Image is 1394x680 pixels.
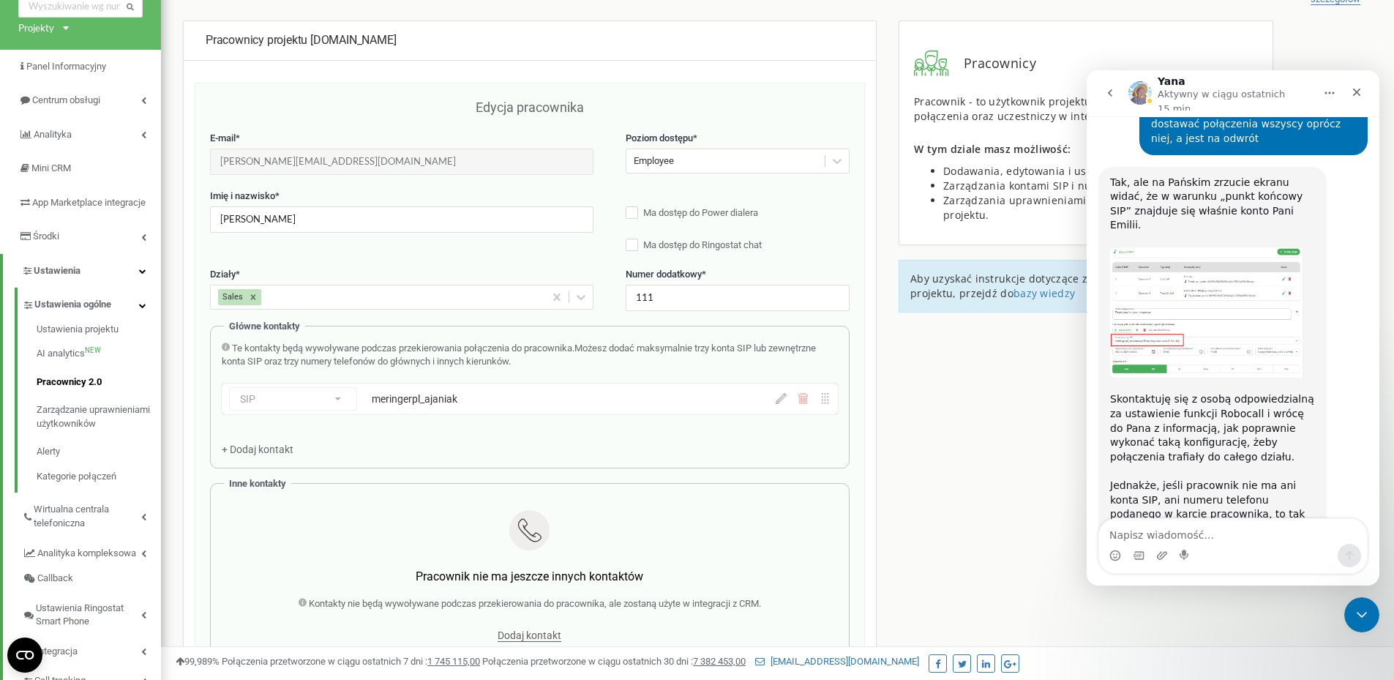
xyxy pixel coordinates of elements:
[12,97,281,505] div: Yana mówi…
[37,438,161,466] a: Alerty
[210,132,236,143] span: E-mail
[626,132,693,143] span: Poziom dostępu
[37,368,161,397] a: Pracownicy 2.0
[37,396,161,438] a: Zarządzanie uprawnieniami użytkowników
[34,129,72,140] span: Analityka
[206,33,307,47] span: Pracownicy projektu
[22,493,161,536] a: Wirtualna centrala telefoniczna
[914,142,1071,156] span: W tym dziale masz możliwość:
[910,272,1218,300] span: Aby uzyskać instrukcje dotyczące zarządzania pracownikami projektu, przejdź do
[1013,286,1075,300] a: bazy wiedzy
[914,94,1234,123] span: Pracownik - to użytkownik projektu, który wykonuje i przyjmuje połączenia oraz uczestniczy w inte...
[210,190,275,201] span: Imię i nazwisko
[23,322,228,408] div: Skontaktuję się z osobą odpowiedzialną za ustawienie funkcji Robocall i wrócę do Pana z informacj...
[31,162,71,173] span: Mini CRM
[22,566,161,591] a: Callback
[22,591,161,635] a: Ustawienia Ringostat Smart Phone
[943,164,1243,178] span: Dodawania, edytowania i usuwania pracowników projektu;
[12,97,240,504] div: Tak, ale na Pańskim zrzucie ekranu widać, że w warunku „punkt końcowy SIP” znajduje się właśnie k...
[949,54,1036,73] span: Pracownicy
[18,21,54,35] div: Projekty
[416,569,643,583] span: Pracownik nie ma jeszcze innych kontaktów
[12,449,280,474] textarea: Napisz wiadomość...
[37,323,161,340] a: Ustawienia projektu
[32,197,146,208] span: App Marketplace integracje
[23,479,34,491] button: Selektor emotek
[32,94,100,105] span: Centrum obsługi
[309,598,761,609] span: Kontakty nie będą wywoływane podczas przekierowania do pracownika, ale zostaną użyte w integracji...
[229,321,300,332] span: Główne kontakty
[36,602,141,629] span: Ustawienia Ringostat Smart Phone
[222,656,480,667] span: Połączenia przetworzone w ciągu ostatnich 7 dni :
[46,479,58,491] button: Selektor plików GIF
[222,384,838,414] div: SIPmeringerpl_ajaniak
[37,466,161,484] a: Kategorie połączeń
[23,408,228,495] div: Jednakże, jeśli pracownik nie ma ani konta SIP, ani numeru telefonu podanego w karcie pracownika,...
[33,231,59,242] span: Środki
[372,392,678,406] div: meringerpl_ajaniak
[23,105,228,177] div: Tak, ale na Pańskim zrzucie ekranu widać, że w warunku „punkt końcowy SIP” znajduje się właśnie k...
[755,656,919,667] a: [EMAIL_ADDRESS][DOMAIN_NAME]
[206,32,854,49] div: [DOMAIN_NAME]
[1344,597,1379,632] iframe: Intercom live chat
[626,269,702,280] span: Numer dodatkowy
[222,444,293,455] span: + Dodaj kontakt
[482,656,746,667] span: Połączenia przetworzone w ciągu ostatnich 30 dni :
[229,478,286,489] span: Inne kontakty
[251,474,274,497] button: Wyślij wiadomość…
[634,154,674,168] div: Employee
[34,503,141,530] span: Wirtualna centrala telefoniczna
[37,572,73,586] span: Callback
[93,479,105,491] button: Start recording
[176,656,220,667] span: 99,989%
[943,193,1217,222] span: Zarządzania uprawnieniami dostępu pracowników do projektu.
[643,239,762,250] span: Ma dostęp do Ringostat chat
[26,61,106,72] span: Panel Informacyjny
[210,206,593,232] input: Wprowadź imię i nazwisko
[37,547,136,561] span: Analityka kompleksowa
[36,645,78,659] span: Integracja
[218,289,245,305] div: Sales
[943,179,1240,193] span: Zarządzania kontami SIP i numerami każdego pracownika;
[210,269,236,280] span: Działy
[70,479,81,491] button: Załaduj załącznik
[22,635,161,665] a: Integracja
[34,265,80,276] span: Ustawienia
[22,537,161,567] a: Analityka kompleksowa
[476,100,584,115] span: Edycja pracownika
[22,288,161,318] a: Ustawienia ogólne
[34,298,111,312] span: Ustawienia ogólne
[210,149,593,174] input: Wprowadź E-mail
[3,254,161,288] a: Ustawienia
[626,285,850,310] input: Wprowadź numer dodatkowy
[1087,70,1379,586] iframe: Intercom live chat
[232,343,574,354] span: Te kontakty będą wywoływane podczas przekierowania połączenia do pracownika.
[427,656,480,667] u: 1 745 115,00
[693,656,746,667] u: 7 382 453,00
[37,340,161,368] a: AI analyticsNEW
[7,638,42,673] button: Open CMP widget
[498,629,561,642] span: Dodaj kontakt
[643,207,758,218] span: Ma dostęp do Power dialera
